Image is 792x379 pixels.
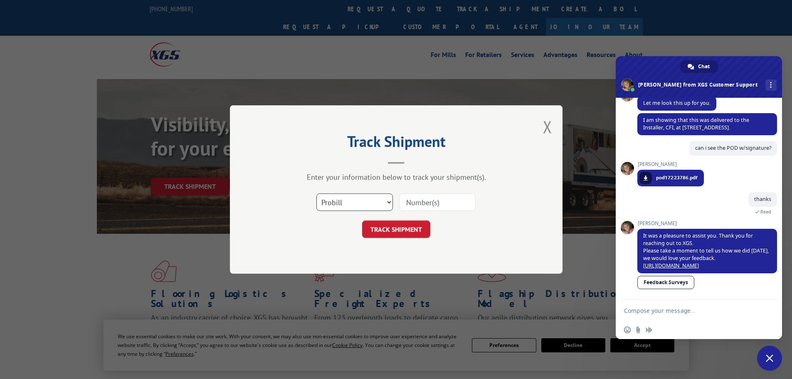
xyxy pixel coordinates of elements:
button: Close modal [543,116,552,138]
button: TRACK SHIPMENT [362,220,430,238]
a: [URL][DOMAIN_NAME] [643,262,699,269]
span: It was a pleasure to assist you. Thank you for reaching out to XGS. Please take a moment to tell ... [643,232,769,269]
input: Number(s) [399,193,476,211]
span: Read [760,209,771,215]
div: Enter your information below to track your shipment(s). [271,172,521,182]
span: thanks [754,196,771,203]
span: Let me look this up for you. [643,99,711,107]
span: pod17223786.pdf [656,174,698,181]
a: Chat [680,60,718,73]
span: Send a file [635,327,641,333]
a: Feedback Surveys [637,276,694,289]
span: can i see the POD w/signature? [695,144,771,151]
span: Chat [698,60,710,73]
span: Insert an emoji [624,327,631,333]
span: [PERSON_NAME] [637,161,704,167]
span: [PERSON_NAME] [637,220,777,226]
span: Audio message [646,327,652,333]
h2: Track Shipment [271,136,521,151]
textarea: Compose your message... [624,300,757,321]
span: I am showing that this was delivered to the Installer, CFI, at [STREET_ADDRESS]. [643,116,749,131]
a: Close chat [757,346,782,371]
